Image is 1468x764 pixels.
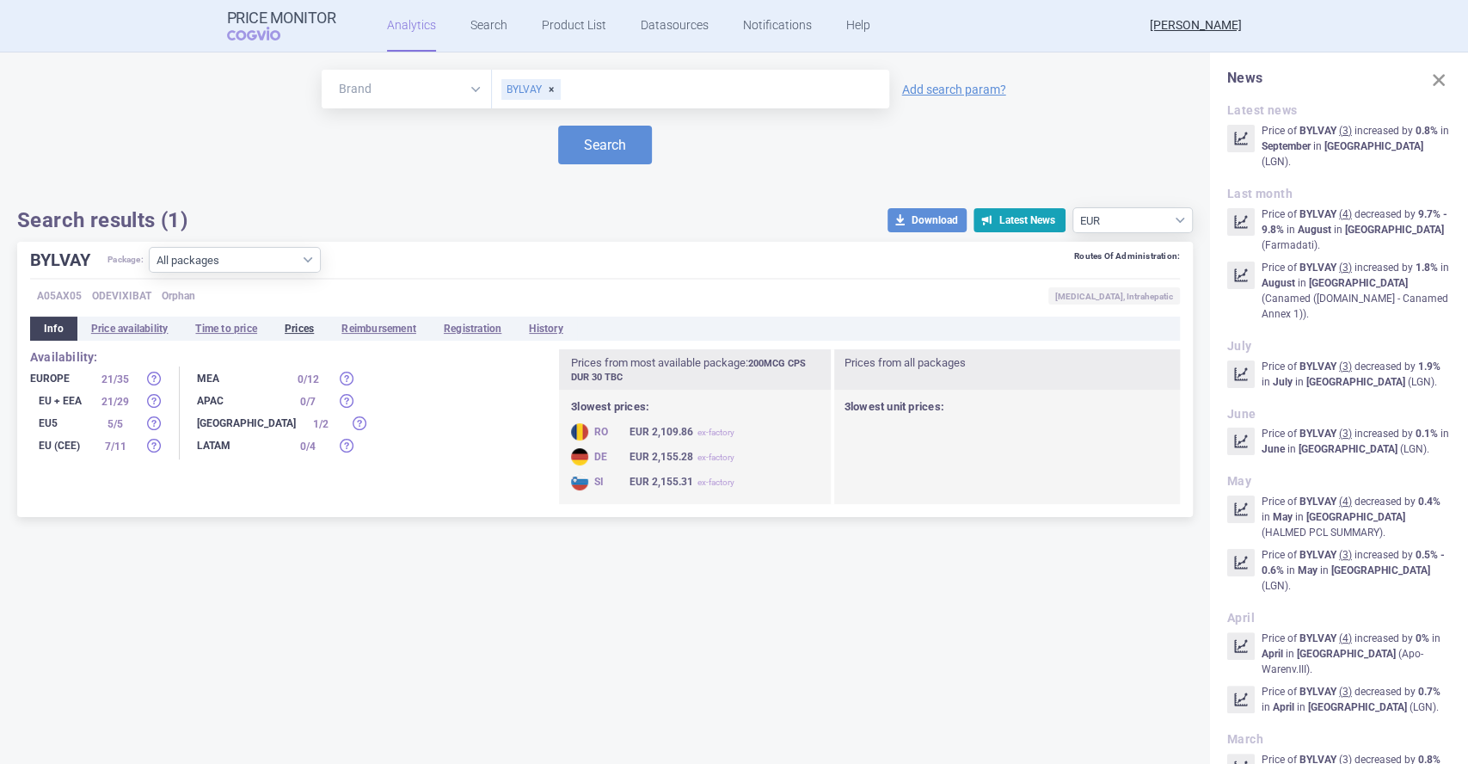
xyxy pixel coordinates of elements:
[197,370,283,387] div: MEA
[1262,426,1451,457] p: Price of increased by in in ( LGN ) .
[286,371,329,388] div: 0 / 12
[974,208,1066,232] button: Latest News
[1262,277,1295,289] strong: August
[30,317,77,341] li: Info
[1309,277,1408,289] strong: [GEOGRAPHIC_DATA]
[1262,684,1451,715] p: Price of decreased by in in ( LGN ) .
[1262,631,1451,677] p: Price of increased by in in ( Apo-Warenv.III ) .
[1273,511,1293,523] strong: May
[1339,360,1352,373] u: ( 3 )
[1227,70,1451,86] h1: News
[30,392,90,410] div: EU + EEA
[1339,632,1352,644] u: ( 4 )
[30,437,90,454] div: EU (CEE)
[1297,648,1396,660] strong: [GEOGRAPHIC_DATA]
[1299,262,1336,274] strong: BYLVAY
[181,317,271,341] li: Time to price
[1416,632,1429,644] strong: 0%
[30,349,559,365] h2: Availability:
[227,9,336,27] strong: Price Monitor
[1262,123,1451,169] p: Price of increased by in in ( LGN ) .
[902,83,1006,95] a: Add search param?
[1298,564,1318,576] strong: May
[1299,125,1336,137] strong: BYLVAY
[1074,251,1180,262] div: Routes Of Administration:
[571,358,806,383] strong: 200MCG CPS DUR 30 TBC
[571,448,623,465] div: DE
[1227,732,1451,747] h2: March
[37,287,82,305] span: A05AX05
[558,126,652,164] button: Search
[77,317,182,341] li: Price availability
[299,416,342,433] div: 1 / 2
[1308,701,1407,713] strong: [GEOGRAPHIC_DATA]
[1418,360,1440,373] strong: 1.9%
[571,400,820,415] h2: 3 lowest prices:
[1227,407,1451,422] h2: June
[197,392,283,410] div: APAC
[30,415,90,432] div: EU5
[227,9,336,42] a: Price MonitorCOGVIO
[1298,224,1331,236] strong: August
[515,317,576,341] li: History
[197,415,296,432] div: [GEOGRAPHIC_DATA]
[328,317,430,341] li: Reimbursement
[1339,686,1352,698] u: ( 3 )
[1262,494,1451,540] p: Price of decreased by in in ( HALMED PCL SUMMARY ) .
[571,423,588,441] img: Romania
[1339,428,1352,440] u: ( 3 )
[1339,496,1352,508] u: ( 4 )
[1262,260,1451,322] p: Price of increased by in in ( Canamed ([DOMAIN_NAME] - Canamed Annex 1) ) .
[697,428,734,437] span: ex-factory
[197,437,283,454] div: LATAM
[630,448,734,466] div: EUR 2,155.28
[1227,339,1451,354] h2: July
[1273,701,1294,713] strong: April
[1416,428,1438,440] strong: 0.1%
[286,393,329,410] div: 0 / 7
[571,423,623,441] div: RO
[162,287,195,305] span: Orphan
[1262,443,1285,455] strong: June
[30,370,90,387] div: Europe
[1299,549,1336,561] strong: BYLVAY
[1339,549,1352,561] u: ( 3 )
[1299,686,1336,698] strong: BYLVAY
[1273,376,1293,388] strong: July
[1306,376,1405,388] strong: [GEOGRAPHIC_DATA]
[1227,611,1451,625] h2: April
[1416,125,1438,137] strong: 0.8%
[430,317,515,341] li: Registration
[1262,359,1451,390] p: Price of decreased by in in ( LGN ) .
[1299,428,1336,440] strong: BYLVAY
[1299,208,1336,220] strong: BYLVAY
[1262,547,1451,594] p: Price of increased by in in ( LGN ) .
[832,349,1180,377] h3: Prices from all packages
[1262,206,1451,253] p: Price of decreased by in in ( Farmadati ) .
[1227,103,1451,118] h2: Latest news
[1418,686,1440,698] strong: 0.7%
[1262,140,1311,152] strong: September
[17,207,187,233] h1: Search results (1)
[1299,443,1397,455] strong: [GEOGRAPHIC_DATA]
[571,448,588,465] img: Germany
[1339,125,1352,137] u: ( 3 )
[1299,360,1336,373] strong: BYLVAY
[888,208,967,232] button: Download
[1227,474,1451,489] h2: May
[1339,262,1352,274] u: ( 3 )
[1416,262,1438,274] strong: 1.8%
[94,438,137,455] div: 7 / 11
[559,349,832,390] h3: Prices from most available package:
[571,473,588,490] img: Slovenia
[94,371,137,388] div: 21 / 35
[271,317,328,341] li: Prices
[94,393,137,410] div: 21 / 29
[30,247,107,273] h1: BYLVAY
[571,473,623,490] div: SI
[1262,648,1283,660] strong: April
[1339,208,1352,220] u: ( 4 )
[286,438,329,455] div: 0 / 4
[1306,511,1405,523] strong: [GEOGRAPHIC_DATA]
[697,453,734,462] span: ex-factory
